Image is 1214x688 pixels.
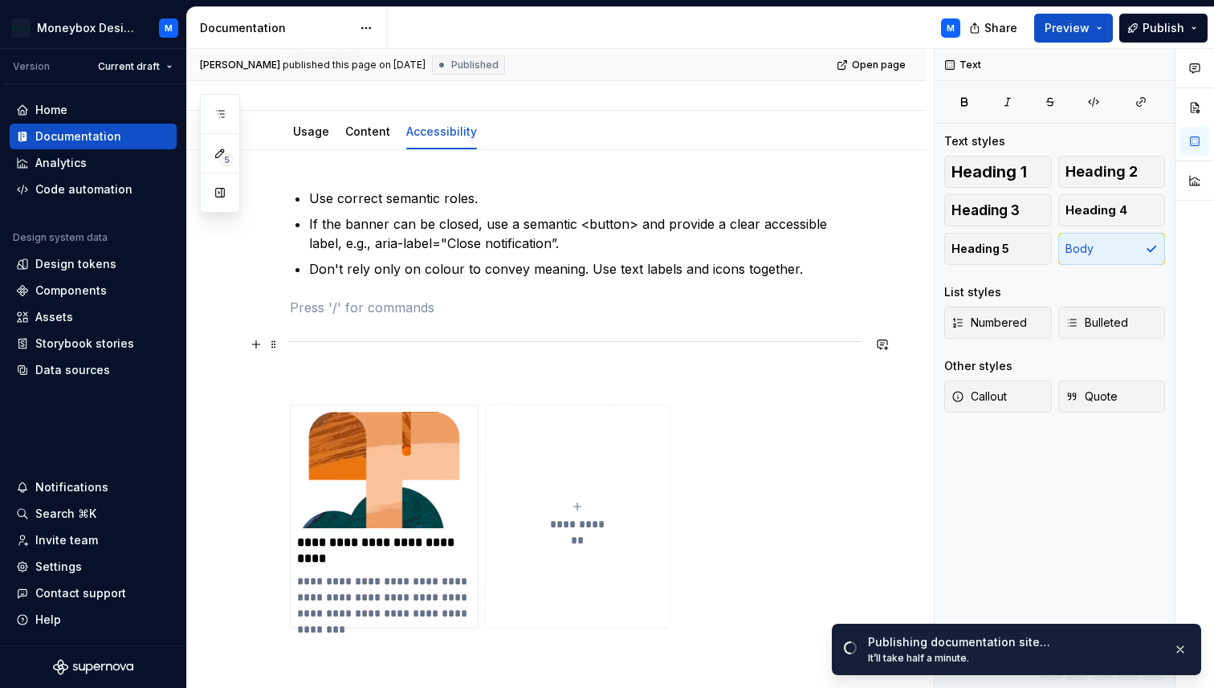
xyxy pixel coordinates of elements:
[293,124,329,138] a: Usage
[220,153,233,166] span: 5
[35,102,67,118] div: Home
[10,304,177,330] a: Assets
[165,22,173,35] div: M
[345,124,390,138] a: Content
[1065,389,1118,405] span: Quote
[10,474,177,500] button: Notifications
[852,59,906,71] span: Open page
[947,22,955,35] div: M
[832,54,913,76] a: Open page
[10,501,177,527] button: Search ⌘K
[35,585,126,601] div: Contact support
[951,315,1027,331] span: Numbered
[944,194,1052,226] button: Heading 3
[10,177,177,202] a: Code automation
[35,532,98,548] div: Invite team
[35,128,121,145] div: Documentation
[10,580,177,606] button: Contact support
[53,659,133,675] svg: Supernova Logo
[944,381,1052,413] button: Callout
[1065,164,1138,180] span: Heading 2
[35,479,108,495] div: Notifications
[200,59,280,71] span: [PERSON_NAME]
[10,331,177,356] a: Storybook stories
[287,114,336,148] div: Usage
[951,202,1020,218] span: Heading 3
[10,554,177,580] a: Settings
[35,283,107,299] div: Components
[35,309,73,325] div: Assets
[309,259,862,279] p: Don't rely only on colour to convey meaning. Use text labels and icons together.
[35,256,116,272] div: Design tokens
[35,612,61,628] div: Help
[400,114,483,148] div: Accessibility
[406,124,477,138] a: Accessibility
[1058,156,1166,188] button: Heading 2
[13,231,108,244] div: Design system data
[951,389,1007,405] span: Callout
[283,59,426,71] div: published this page on [DATE]
[35,336,134,352] div: Storybook stories
[951,164,1027,180] span: Heading 1
[297,412,471,528] img: cf363b6d-95af-4b6b-844c-e24e99a7ea8d.png
[1058,307,1166,339] button: Bulleted
[10,607,177,633] button: Help
[10,357,177,383] a: Data sources
[984,20,1017,36] span: Share
[35,155,87,171] div: Analytics
[1058,381,1166,413] button: Quote
[200,20,352,36] div: Documentation
[944,284,1001,300] div: List styles
[944,358,1012,374] div: Other styles
[13,60,50,73] div: Version
[3,10,183,45] button: Moneybox Design SystemM
[98,60,160,73] span: Current draft
[91,55,180,78] button: Current draft
[10,278,177,303] a: Components
[944,307,1052,339] button: Numbered
[1034,14,1113,43] button: Preview
[961,14,1028,43] button: Share
[1045,20,1090,36] span: Preview
[1143,20,1184,36] span: Publish
[10,97,177,123] a: Home
[10,150,177,176] a: Analytics
[35,559,82,575] div: Settings
[1065,315,1128,331] span: Bulleted
[37,20,140,36] div: Moneybox Design System
[10,251,177,277] a: Design tokens
[10,527,177,553] a: Invite team
[339,114,397,148] div: Content
[1065,202,1127,218] span: Heading 4
[1119,14,1208,43] button: Publish
[944,233,1052,265] button: Heading 5
[868,634,1160,650] div: Publishing documentation site…
[35,181,132,197] div: Code automation
[10,124,177,149] a: Documentation
[1058,194,1166,226] button: Heading 4
[944,133,1005,149] div: Text styles
[309,214,862,253] p: If the banner can be closed, use a semantic <button> and provide a clear accessible label, e.g., ...
[951,241,1009,257] span: Heading 5
[35,362,110,378] div: Data sources
[35,506,96,522] div: Search ⌘K
[309,189,862,208] p: Use correct semantic roles.
[944,156,1052,188] button: Heading 1
[451,59,499,71] span: Published
[868,652,1160,665] div: It’ll take half a minute.
[11,18,31,38] img: c17557e8-ebdc-49e2-ab9e-7487adcf6d53.png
